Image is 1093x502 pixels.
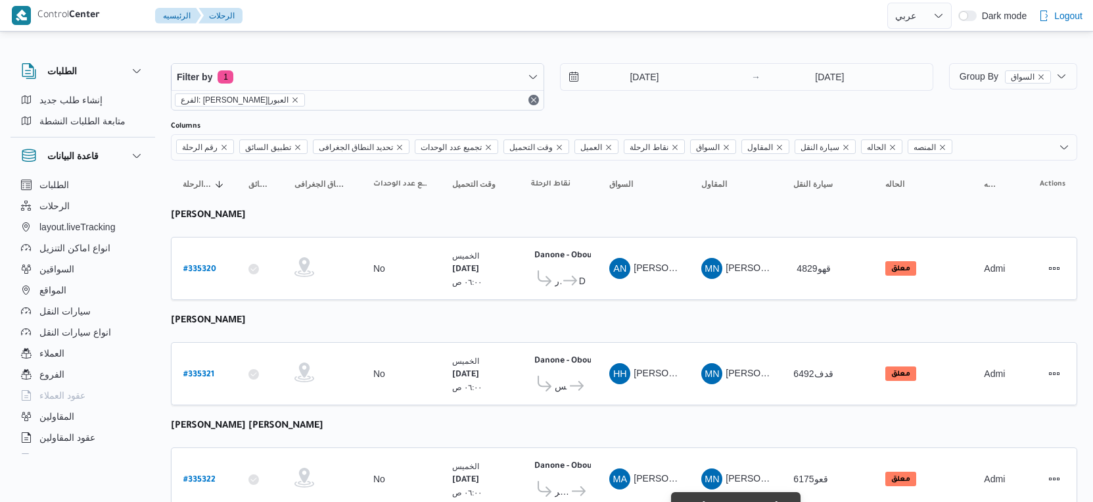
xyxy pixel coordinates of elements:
[609,179,633,189] span: السواق
[531,179,570,189] span: نقاط الرحلة
[705,363,719,384] span: MN
[624,139,684,154] span: نقاط الرحلة
[671,143,679,151] button: Remove نقاط الرحلة from selection in this group
[452,251,479,260] small: الخميس
[747,140,773,155] span: المقاول
[977,11,1027,21] span: Dark mode
[171,421,323,432] b: [PERSON_NAME] [PERSON_NAME]
[939,143,946,151] button: Remove المنصه from selection in this group
[291,96,299,104] button: remove selected entity
[1037,73,1045,81] button: remove selected entity
[176,139,234,154] span: رقم الرحلة
[319,140,394,155] span: تحديد النطاق الجغرافى
[39,282,66,298] span: المواقع
[39,198,70,214] span: الرحلات
[155,8,201,24] button: الرئيسيه
[555,273,561,289] span: العبور
[534,462,596,471] b: Danone - Obour
[776,143,783,151] button: Remove المقاول from selection in this group
[171,211,246,221] b: [PERSON_NAME]
[889,143,896,151] button: Remove الحاله from selection in this group
[39,345,64,361] span: العملاء
[452,462,479,470] small: الخميس
[726,368,822,378] span: [PERSON_NAME] قلاده
[16,301,150,322] button: سيارات النقل
[526,92,542,108] button: Remove
[555,143,563,151] button: Remove وقت التحميل from selection in this group
[11,174,155,459] div: قاعدة البيانات
[313,139,410,154] span: تحديد النطاق الجغرافى
[294,179,350,189] span: تحديد النطاق الجغرافى
[16,238,150,259] button: انواع اماكن التنزيل
[1044,258,1065,279] button: Actions
[613,468,628,489] span: MA
[16,195,150,216] button: الرحلات
[214,179,225,189] svg: Sorted in descending order
[16,427,150,448] button: عقود المقاولين
[1044,363,1065,384] button: Actions
[867,140,886,155] span: الحاله
[21,63,145,79] button: الطلبات
[574,139,618,154] span: العميل
[634,473,787,484] span: [PERSON_NAME] [PERSON_NAME]
[885,472,916,486] span: معلق
[39,261,74,277] span: السواقين
[39,409,74,424] span: المقاولين
[183,470,216,488] a: #335322
[484,143,492,151] button: Remove تجميع عدد الوحدات from selection in this group
[218,70,233,84] span: 1 active filters
[16,364,150,385] button: الفروع
[788,174,867,195] button: سيارة النقل
[630,140,668,155] span: نقاط الرحلة
[16,216,150,238] button: layout.liveTracking
[634,263,709,273] span: [PERSON_NAME]
[880,174,965,195] button: الحاله
[452,179,496,189] span: وقت التحميل
[239,139,307,154] span: تطبيق السائق
[891,476,910,484] b: معلق
[861,139,902,154] span: الحاله
[16,111,150,132] button: متابعة الطلبات النشطة
[979,174,1005,195] button: المنصه
[373,473,385,485] div: No
[171,121,200,132] label: Columns
[609,258,630,279] div: Ammad Najib Abadalzahir Jaoish
[39,219,115,235] span: layout.liveTracking
[452,278,482,286] small: ٠٦:٠٠ ص
[984,263,1010,274] span: Admin
[984,179,1000,189] span: المنصه
[415,139,498,154] span: تجميع عدد الوحدات
[1040,179,1065,189] span: Actions
[12,6,31,25] img: X8yXhbKr1z7QwAAAABJRU5ErkJggg==
[16,343,150,364] button: العملاء
[751,72,760,82] div: →
[801,140,839,155] span: سيارة النقل
[503,139,569,154] span: وقت التحميل
[248,179,271,189] span: تطبيق السائق
[16,385,150,406] button: عقود العملاء
[243,174,276,195] button: تطبيق السائق
[373,368,385,380] div: No
[39,324,111,340] span: انواع سيارات النقل
[885,261,916,276] span: معلق
[447,174,513,195] button: وقت التحميل
[613,363,627,384] span: HH
[579,273,586,289] span: Danone - Obour
[914,140,936,155] span: المنصه
[509,140,553,155] span: وقت التحميل
[39,388,85,403] span: عقود العملاء
[11,89,155,137] div: الطلبات
[16,448,150,469] button: اجهزة التليفون
[16,174,150,195] button: الطلبات
[696,174,775,195] button: المقاول
[69,11,100,21] b: Center
[984,368,1010,379] span: Admin
[1005,70,1051,84] span: السواق
[183,476,216,485] b: # 335322
[198,8,243,24] button: الرحلات
[555,484,570,499] span: قسم أول مدينة نصر
[177,69,212,85] span: Filter by
[452,383,482,391] small: ٠٦:٠٠ ص
[580,140,602,155] span: العميل
[183,370,214,380] b: # 335321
